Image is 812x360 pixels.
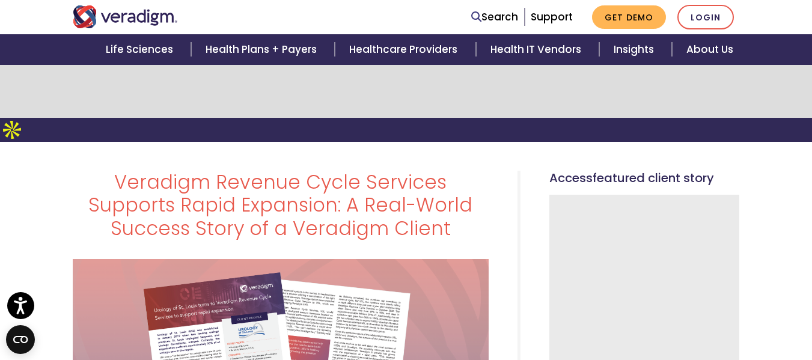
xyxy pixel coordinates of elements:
[592,5,666,29] a: Get Demo
[191,34,335,65] a: Health Plans + Payers
[73,5,178,28] img: Veradigm logo
[73,171,489,240] h1: Veradigm Revenue Cycle Services Supports Rapid Expansion: A Real-World Success Story of a Veradig...
[91,34,191,65] a: Life Sciences
[335,34,475,65] a: Healthcare Providers
[672,34,748,65] a: About Us
[471,9,518,25] a: Search
[599,34,672,65] a: Insights
[531,10,573,24] a: Support
[549,171,740,185] h5: Access
[677,5,734,29] a: Login
[476,34,599,65] a: Health IT Vendors
[593,169,714,186] span: Featured Client Story
[6,325,35,354] button: Open CMP widget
